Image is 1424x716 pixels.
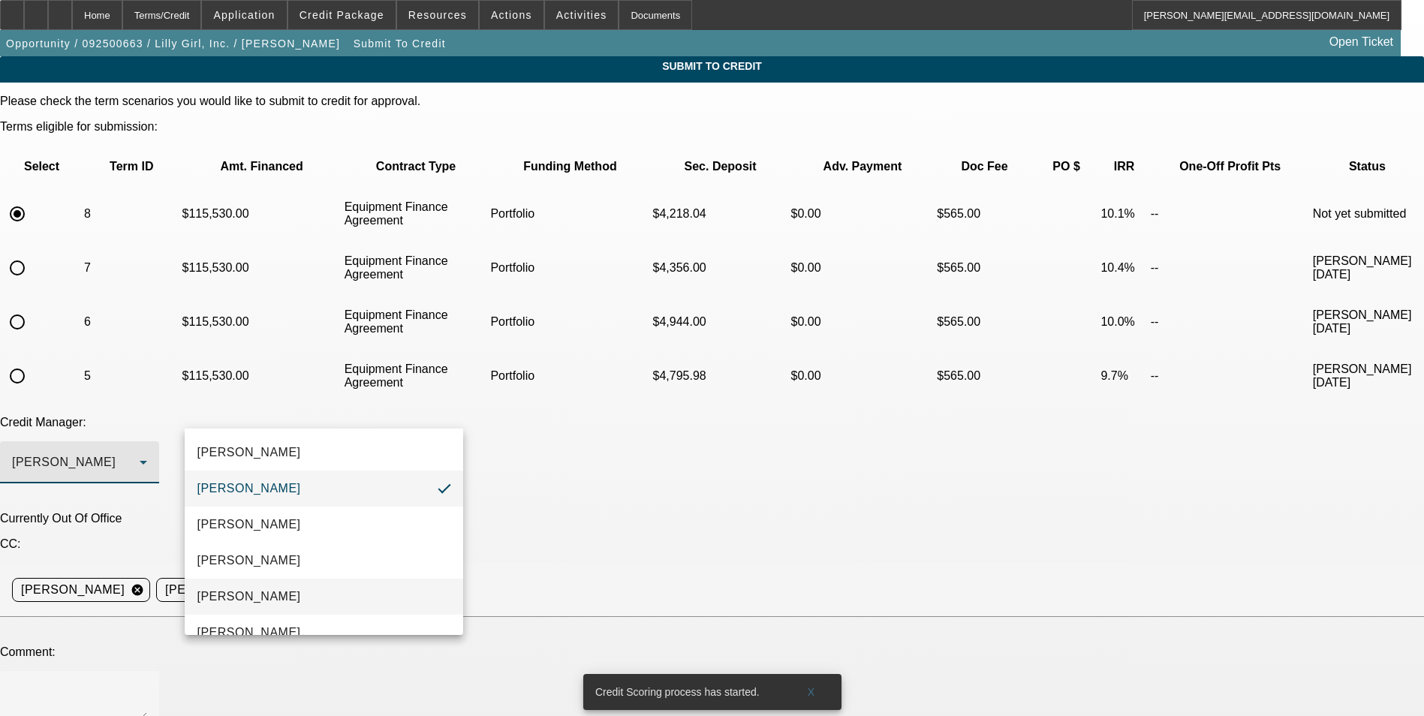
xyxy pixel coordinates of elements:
[197,588,300,606] span: [PERSON_NAME]
[197,444,300,462] span: [PERSON_NAME]
[197,624,300,642] span: [PERSON_NAME]
[197,516,300,534] span: [PERSON_NAME]
[197,552,300,570] span: [PERSON_NAME]
[197,480,300,498] span: [PERSON_NAME]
